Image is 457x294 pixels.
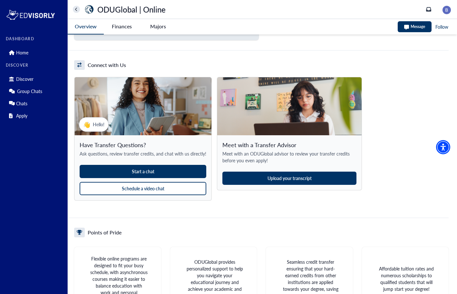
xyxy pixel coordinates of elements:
img: logo [6,8,55,21]
div: Apply [6,110,63,121]
button: Follow [435,23,449,31]
button: Majors [140,19,176,34]
label: DISCOVER [6,63,63,68]
p: ODUGlobal | Online [97,6,166,13]
h5: Points of Pride [88,229,122,236]
span: Meet with an ODUGlobal advisor to review your transfer credits before you even apply! [222,150,356,164]
a: inbox [426,7,431,12]
div: Discover [6,74,63,84]
div: Group Chats [6,86,63,96]
p: Apply [16,113,27,119]
span: Have Transfer Questions? [80,140,206,149]
span: Meet with a Transfer Advisor [222,140,356,149]
p: Group Chats [17,89,42,94]
h5: Connect with Us [88,62,126,69]
img: Meet with a Transfer Advisor [217,77,362,135]
p: Affordable tuition rates and numerous scholarships to qualified students that will jump start you... [378,265,435,292]
img: universityName [84,4,94,14]
button: Overview [68,19,104,34]
img: 👋 [74,77,211,135]
div: Home [6,47,63,58]
img: image [442,6,451,14]
button: Upload your transcript [222,172,356,185]
div: 👋 [83,120,90,129]
p: Chats [16,101,27,106]
div: Hello! [79,117,109,132]
button: Message [398,21,432,32]
button: Start a chat [80,165,206,178]
p: Home [16,50,28,55]
button: home [73,6,80,13]
p: Discover [16,76,34,82]
div: Accessibility Menu [436,140,450,154]
label: DASHBOARD [6,37,63,41]
button: Schedule a video chat [80,182,206,195]
div: Chats [6,98,63,109]
button: Finances [104,19,140,34]
span: Ask questions, review transfer credits, and chat with us directly! [80,150,206,157]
